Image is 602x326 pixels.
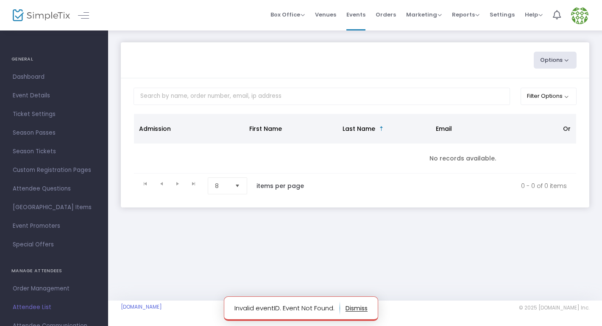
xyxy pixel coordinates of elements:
span: Orders [376,4,396,25]
a: [DOMAIN_NAME] [121,304,162,310]
span: Settings [490,4,515,25]
span: Event Promoters [13,221,95,232]
span: © 2025 [DOMAIN_NAME] Inc. [519,304,589,311]
span: Dashboard [13,72,95,83]
span: Custom Registration Pages [13,165,95,176]
span: Attendee List [13,302,95,313]
span: [GEOGRAPHIC_DATA] Items [13,202,95,213]
span: Box Office [270,11,305,19]
span: Ticket Settings [13,109,95,120]
button: dismiss [346,301,368,315]
kendo-pager-info: 0 - 0 of 0 items [322,177,567,194]
span: Season Passes [13,127,95,138]
span: Order Management [13,283,95,294]
button: Filter Options [521,88,577,105]
span: Special Offers [13,239,95,250]
span: Attendee Questions [13,183,95,194]
span: Help [525,11,543,19]
span: Events [346,4,365,25]
span: Sortable [378,125,385,132]
input: Search by name, order number, email, ip address [134,88,510,105]
label: items per page [256,182,304,190]
span: First Name [249,124,282,133]
span: 8 [215,182,228,190]
span: Event Details [13,90,95,101]
span: Reports [452,11,479,19]
span: Last Name [343,124,375,133]
span: Venues [315,4,336,25]
h4: GENERAL [11,51,97,68]
button: Options [534,52,577,69]
span: Order ID [563,124,589,133]
span: Admission [139,124,171,133]
p: Invalid eventID. Event Not Found. [234,301,340,315]
span: Email [436,124,452,133]
button: Select [231,178,243,194]
div: Data table [134,114,576,174]
span: Marketing [406,11,442,19]
span: Season Tickets [13,146,95,157]
h4: MANAGE ATTENDEES [11,262,97,279]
